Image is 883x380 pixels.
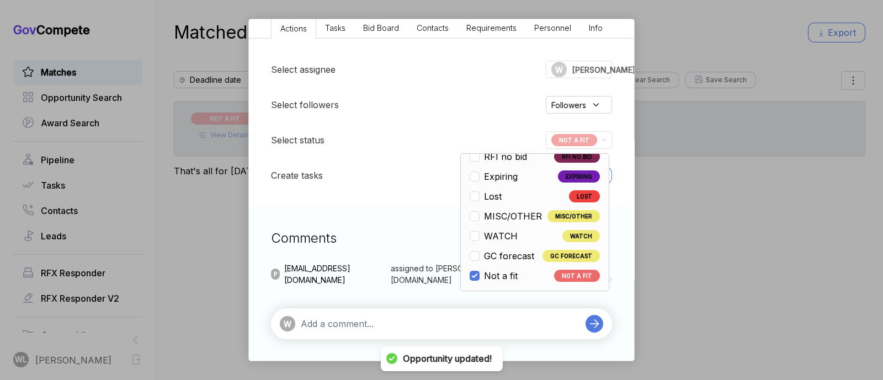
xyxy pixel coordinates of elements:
[554,270,600,282] span: NOT A FIT
[325,23,345,33] span: Tasks
[417,23,449,33] span: Contacts
[403,353,492,365] b: Opportunity updated!
[274,270,277,279] span: P
[484,170,518,183] span: Expiring
[551,99,586,111] span: Followers
[284,318,291,330] span: W
[391,263,578,286] span: assigned to [PERSON_NAME][EMAIL_ADDRESS][DOMAIN_NAME]
[271,228,612,248] h3: Comments
[555,64,563,76] span: W
[484,249,534,263] span: GC forecast
[484,269,518,282] span: Not a fit
[271,169,323,182] h5: Create tasks
[271,98,339,111] h5: Select followers
[484,229,518,243] span: WATCH
[569,190,600,202] span: LOST
[271,63,336,76] h5: Select assignee
[542,250,600,262] span: GC FORECAST
[484,190,502,203] span: Lost
[558,170,600,183] span: EXPIRING
[589,23,603,33] span: Info
[572,64,635,76] span: [PERSON_NAME]
[271,133,325,147] h5: Select status
[547,210,600,222] span: MISC/OTHER
[284,263,386,286] span: [EMAIL_ADDRESS][DOMAIN_NAME]
[484,150,527,163] span: RFI no bid
[363,23,399,33] span: Bid Board
[484,210,542,223] span: MISC/OTHER
[551,134,597,146] span: NOT A FIT
[562,230,600,242] span: WATCH
[466,23,517,33] span: Requirements
[534,23,571,33] span: Personnel
[554,151,600,163] span: RFI NO BID
[280,24,307,33] span: Actions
